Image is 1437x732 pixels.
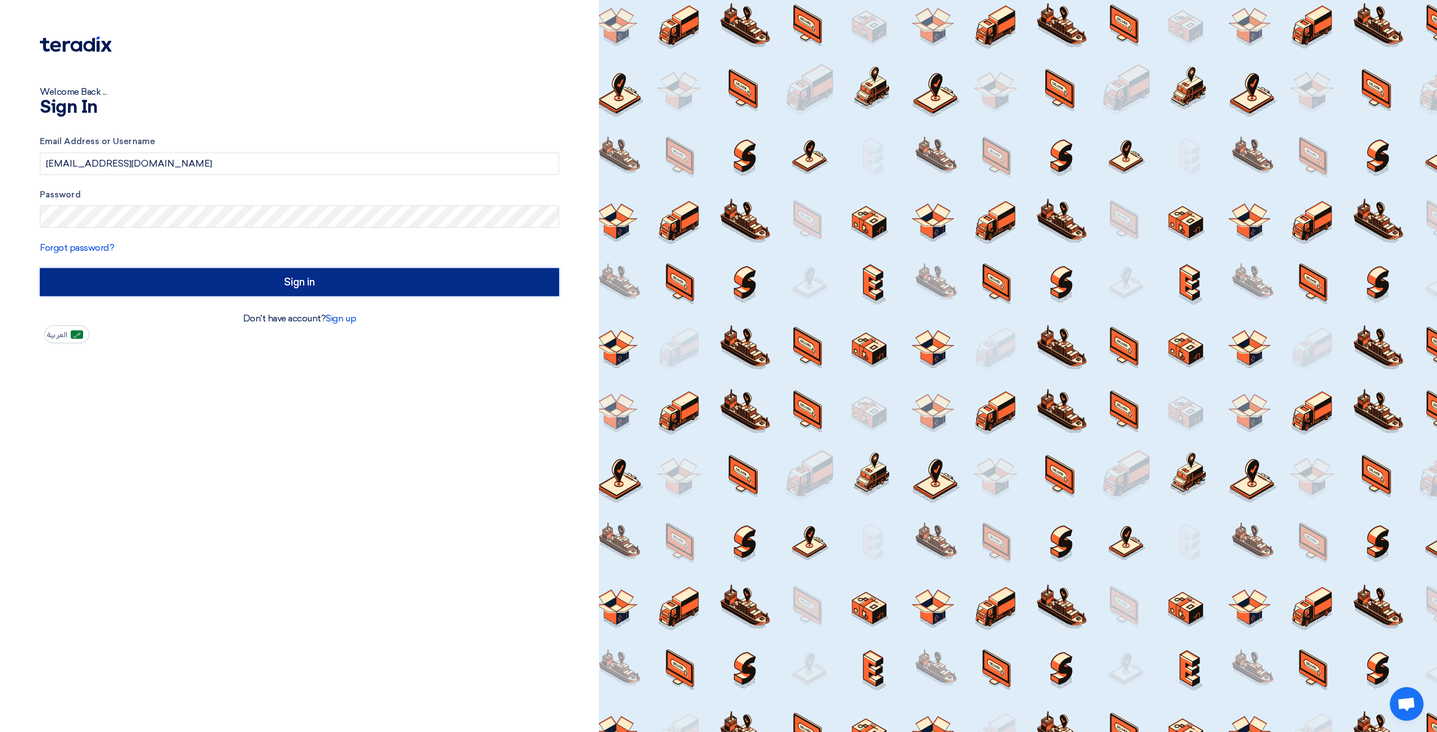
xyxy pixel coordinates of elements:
[40,312,559,325] div: Don't have account?
[326,313,356,324] a: Sign up
[40,153,559,175] input: Enter your business email or username
[40,135,559,148] label: Email Address or Username
[40,36,112,52] img: Teradix logo
[71,330,83,339] img: ar-AR.png
[40,242,114,253] a: Forgot password?
[40,188,559,201] label: Password
[40,268,559,296] input: Sign in
[44,325,89,343] button: العربية
[40,99,559,117] h1: Sign In
[40,85,559,99] div: Welcome Back ...
[1390,687,1424,721] a: Open chat
[47,331,67,339] span: العربية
